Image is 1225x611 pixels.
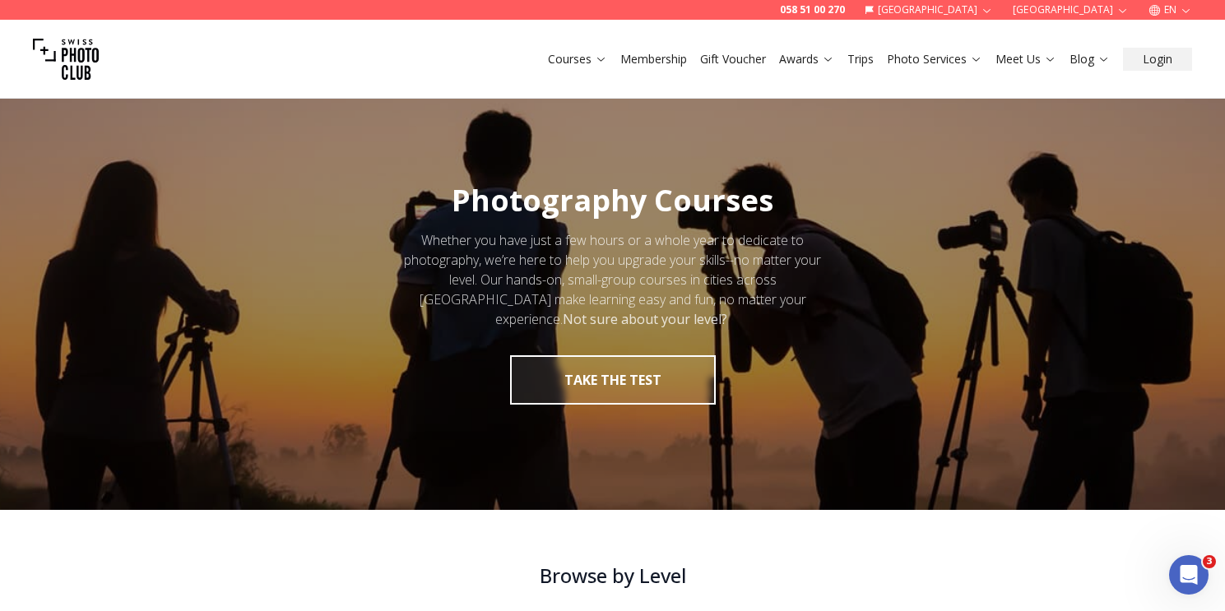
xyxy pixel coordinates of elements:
[510,355,716,405] button: take the test
[773,48,841,71] button: Awards
[779,51,834,67] a: Awards
[389,230,837,329] div: Whether you have just a few hours or a whole year to dedicate to photography, we’re here to help ...
[33,26,99,92] img: Swiss photo club
[614,48,694,71] button: Membership
[694,48,773,71] button: Gift Voucher
[1203,555,1216,568] span: 3
[880,48,989,71] button: Photo Services
[989,48,1063,71] button: Meet Us
[541,48,614,71] button: Courses
[1169,555,1209,595] iframe: Intercom live chat
[452,180,773,220] span: Photography Courses
[847,51,874,67] a: Trips
[620,51,687,67] a: Membership
[205,562,1021,589] h3: Browse by Level
[1070,51,1110,67] a: Blog
[841,48,880,71] button: Trips
[887,51,982,67] a: Photo Services
[1063,48,1116,71] button: Blog
[548,51,607,67] a: Courses
[563,310,727,328] strong: Not sure about your level?
[995,51,1056,67] a: Meet Us
[700,51,766,67] a: Gift Voucher
[1123,48,1192,71] button: Login
[780,3,845,16] a: 058 51 00 270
